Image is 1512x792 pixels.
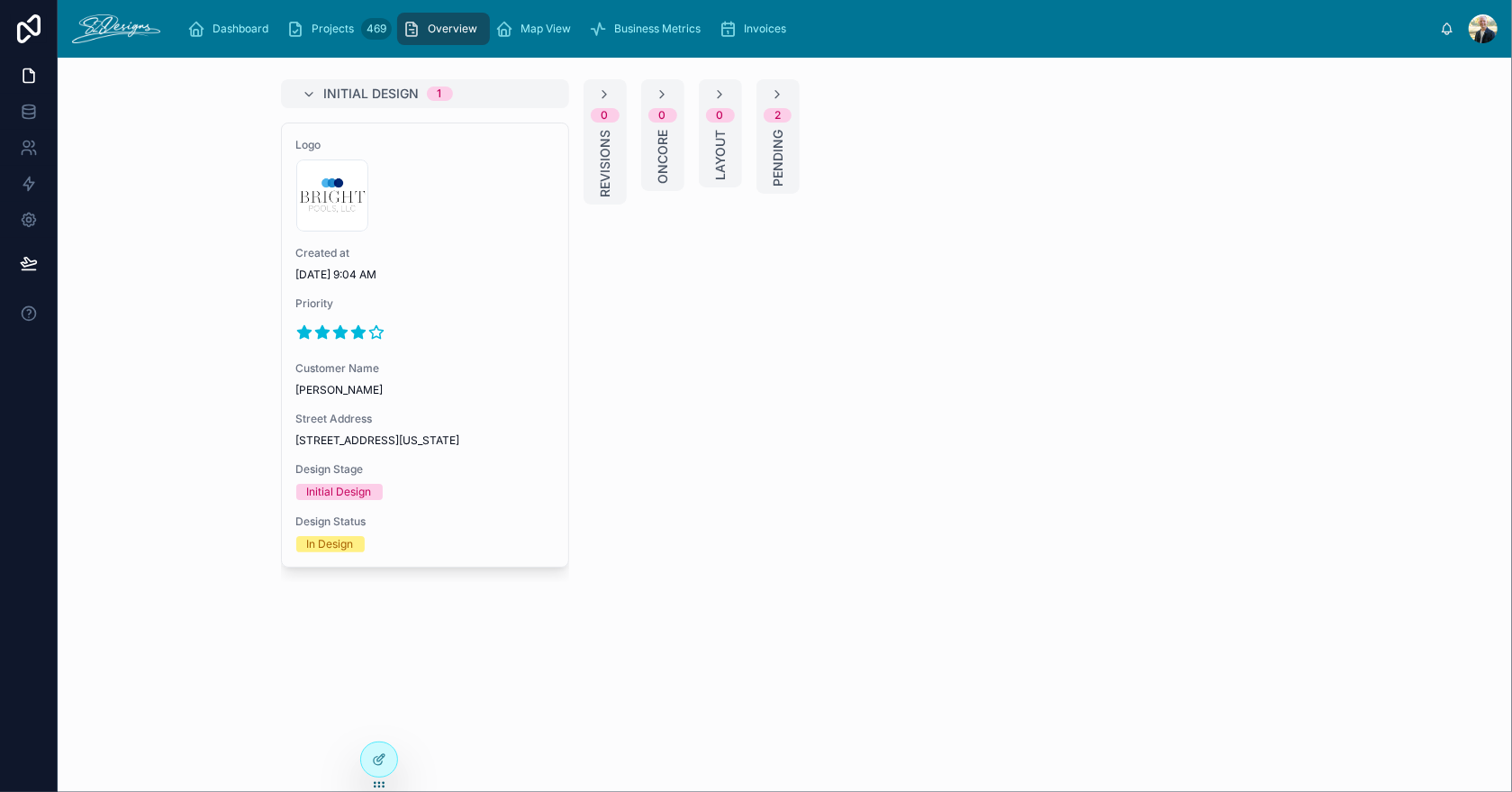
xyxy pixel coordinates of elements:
span: [DATE] 9:04 AM [296,268,554,282]
span: Street Address [296,412,554,426]
span: Business Metrics [614,22,701,36]
a: Invoices [713,13,799,45]
div: Initial Design [307,484,372,500]
span: Invoices [744,22,786,36]
span: Revisions [596,130,614,197]
span: Design Stage [296,462,554,477]
div: 2 [774,108,781,123]
div: 1 [438,86,442,101]
span: Initial Design [324,85,420,103]
span: [PERSON_NAME] [296,383,554,397]
div: 0 [717,108,724,123]
span: Pending [769,130,787,187]
span: Created at [296,246,554,260]
span: Layout [711,130,729,180]
span: Projects [312,22,354,36]
span: Logo [296,138,554,152]
a: Dashboard [182,13,281,45]
span: Overview [428,22,477,36]
div: 0 [602,108,609,123]
span: Priority [296,296,554,311]
span: Customer Name [296,361,554,376]
div: 469 [361,18,392,40]
img: App logo [72,14,160,43]
a: LogoCreated at[DATE] 9:04 AMPriorityCustomer Name[PERSON_NAME]Street Address[STREET_ADDRESS][US_S... [281,123,569,568]
div: 0 [659,108,666,123]
span: Oncore [654,130,672,184]
a: Business Metrics [584,13,713,45]
a: Map View [490,13,584,45]
a: Overview [397,13,490,45]
div: scrollable content [175,9,1440,49]
a: Projects469 [281,13,397,45]
span: Design Status [296,514,554,529]
div: In Design [307,536,354,552]
span: Map View [521,22,571,36]
span: [STREET_ADDRESS][US_STATE] [296,433,554,448]
span: Dashboard [213,22,268,36]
